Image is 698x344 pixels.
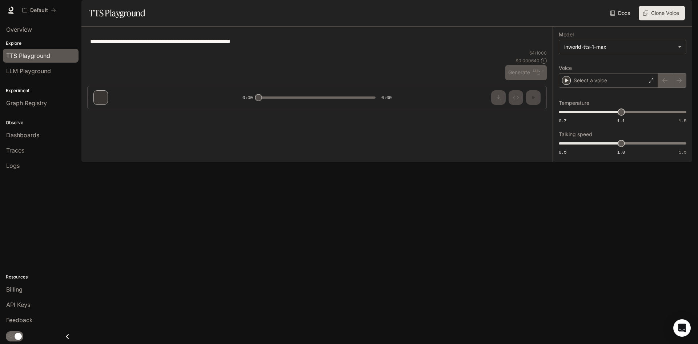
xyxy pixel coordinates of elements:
[639,6,685,20] button: Clone Voice
[559,32,574,37] p: Model
[564,43,674,51] div: inworld-tts-1-max
[679,118,686,124] span: 1.5
[559,66,572,71] p: Voice
[574,77,607,84] p: Select a voice
[559,118,566,124] span: 0.7
[516,58,539,64] p: $ 0.000640
[529,50,547,56] p: 64 / 1000
[559,149,566,155] span: 0.5
[559,132,592,137] p: Talking speed
[617,118,625,124] span: 1.1
[679,149,686,155] span: 1.5
[617,149,625,155] span: 1.0
[559,40,686,54] div: inworld-tts-1-max
[19,3,59,17] button: All workspaces
[609,6,633,20] a: Docs
[30,7,48,13] p: Default
[673,319,691,337] div: Open Intercom Messenger
[89,6,145,20] h1: TTS Playground
[559,100,589,106] p: Temperature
